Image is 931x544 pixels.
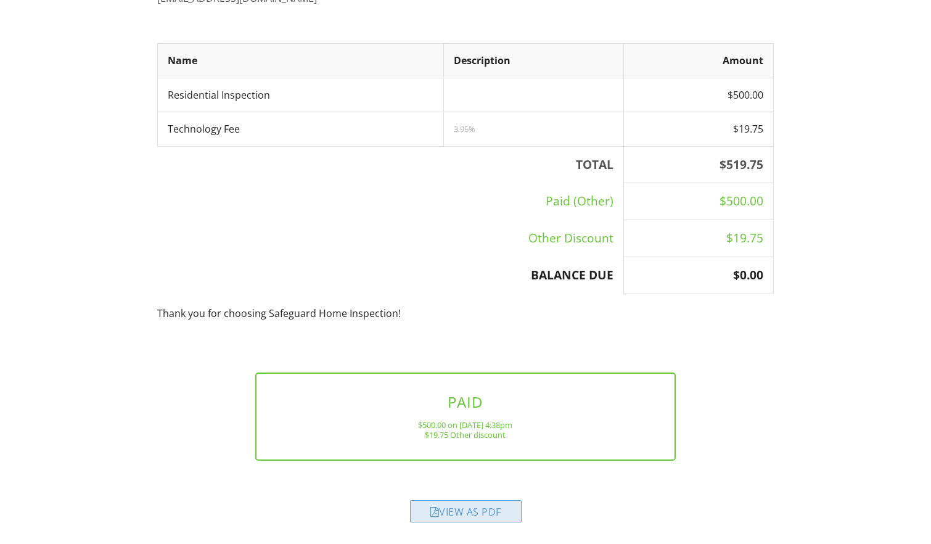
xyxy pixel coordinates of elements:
div: View as PDF [410,500,522,522]
th: $519.75 [624,146,774,183]
th: Amount [624,44,774,78]
h3: PAID [276,394,655,410]
td: Other Discount [158,220,624,257]
p: Thank you for choosing Safeguard Home Inspection! [157,307,774,320]
td: $500.00 [624,183,774,220]
th: TOTAL [158,146,624,183]
td: Residential Inspection [158,78,444,112]
div: 3.95% [454,124,613,134]
td: Paid (Other) [158,183,624,220]
td: Technology Fee [158,112,444,146]
td: $19.75 [624,112,774,146]
td: $500.00 [624,78,774,112]
th: BALANCE DUE [158,257,624,294]
th: $0.00 [624,257,774,294]
th: Name [158,44,444,78]
th: Description [444,44,624,78]
a: View as PDF [410,508,522,522]
td: $19.75 [624,220,774,257]
div: $19.75 Other discount [276,430,655,440]
div: $500.00 on [DATE] 4:38pm [276,420,655,430]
